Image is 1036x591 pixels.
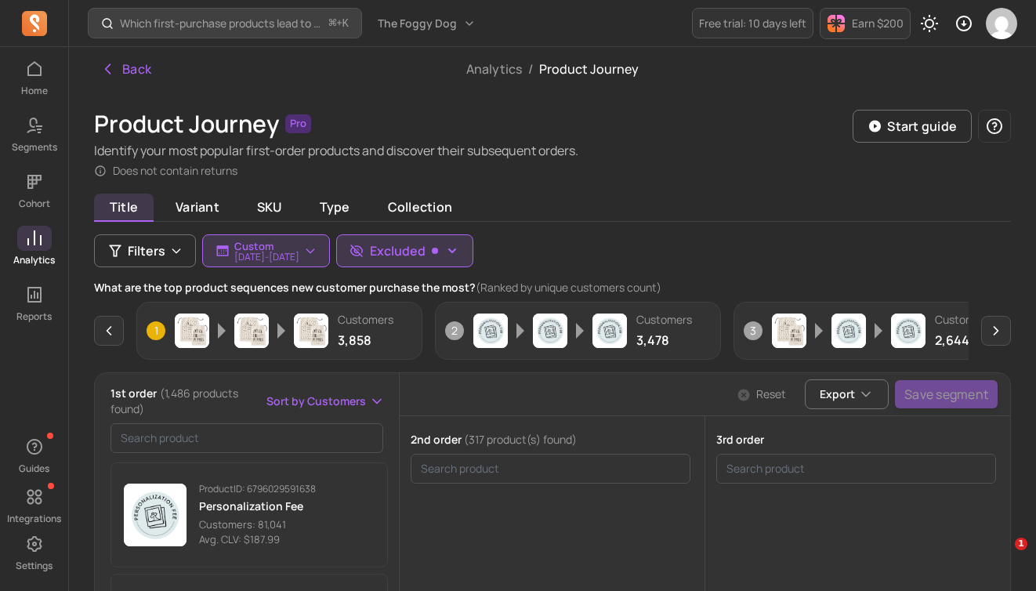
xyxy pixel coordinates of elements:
img: Product image [473,314,508,348]
p: What are the top product sequences new customer purchase the most? [94,280,1011,295]
p: Avg. CLV: $187.99 [199,532,316,548]
span: SKU [241,194,298,220]
button: Excluded [336,234,473,267]
h1: Product Journey [94,110,279,138]
p: Does not contain returns [113,163,237,179]
p: 3,478 [636,331,692,350]
p: Free trial: 10 days left [699,16,806,31]
input: search product [411,454,690,484]
p: Identify your most popular first-order products and discover their subsequent orders. [94,141,578,160]
button: Reset [725,386,799,402]
span: Type [304,194,366,220]
p: Customers [636,312,692,328]
button: ProductID: 6796029591638Personalization FeeCustomers: 81,041Avg. CLV: $187.99 [110,462,388,567]
p: Personalization Fee [199,499,316,514]
button: Sort by Customers [266,393,385,409]
button: Filters [94,234,196,267]
p: Segments [12,141,57,154]
img: Product image [831,314,866,348]
input: search product [110,423,383,453]
img: Product image [234,314,269,348]
button: Which first-purchase products lead to the highest revenue per customer over time?⌘+K [88,8,362,38]
button: Back [94,53,158,85]
span: Title [94,194,154,222]
p: Custom [234,240,299,252]
button: The Foggy Dog [368,9,485,38]
button: Save segment [895,380,998,408]
button: Start guide [853,110,972,143]
span: / [522,60,539,78]
span: Product Journey [539,60,639,78]
p: 3,858 [338,331,393,350]
img: Product image [891,314,926,348]
button: Custom[DATE]-[DATE] [202,234,330,267]
p: Reports [16,310,52,323]
span: 3 [744,321,763,340]
p: Settings [16,560,53,572]
p: Customers: 81,041 [199,517,316,533]
button: 2Product imageProduct imageProduct imageCustomers3,478 [435,302,721,360]
img: Product image [772,314,806,348]
button: Earn $200 [820,8,911,39]
iframe: To enrich screen reader interactions, please activate Accessibility in Grammarly extension settings [983,538,1020,575]
button: 1Product imageProduct imageProduct imageCustomers3,858 [136,302,422,360]
p: 3rd order [716,432,996,448]
p: 2,644 [935,331,991,350]
span: 2 [445,321,464,340]
p: Customers [338,312,393,328]
input: search product [716,454,996,484]
span: Variant [160,194,235,220]
p: Integrations [7,513,61,525]
img: avatar [986,8,1017,39]
button: Guides [17,431,52,478]
p: Earn $200 [852,16,904,31]
img: Product image [294,314,328,348]
p: Excluded [370,241,426,260]
p: Product ID: 6796029591638 [199,483,316,495]
img: Product image [592,314,627,348]
p: 2nd order [411,432,690,448]
span: (Ranked by unique customers count) [476,280,661,295]
kbd: ⌘ [328,14,337,34]
p: Analytics [13,254,55,266]
a: Free trial: 10 days left [692,8,813,38]
span: 1 [1015,538,1027,550]
span: (317 product(s) found) [464,432,577,447]
img: Product image [533,314,567,348]
p: Home [21,85,48,97]
span: 1 [147,321,165,340]
span: Sort by Customers [266,393,366,409]
img: Product image [175,314,209,348]
p: Guides [19,462,49,475]
span: + [329,15,349,31]
p: Customers [935,312,991,328]
p: [DATE] - [DATE] [234,252,299,262]
img: Product image [124,484,187,546]
span: Export [820,386,855,402]
kbd: K [342,17,349,30]
button: Toggle dark mode [914,8,945,39]
p: 1st order [110,386,266,417]
span: Filters [128,241,165,260]
p: Which first-purchase products lead to the highest revenue per customer over time? [120,16,323,31]
p: Start guide [887,117,957,136]
p: Cohort [19,198,50,210]
span: The Foggy Dog [378,16,457,31]
span: Pro [285,114,311,133]
span: Collection [372,194,468,220]
button: Export [805,379,889,409]
button: 3Product imageProduct imageProduct imageCustomers2,644 [734,302,1020,360]
span: (1,486 products found) [110,386,238,416]
a: Analytics [466,60,522,78]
